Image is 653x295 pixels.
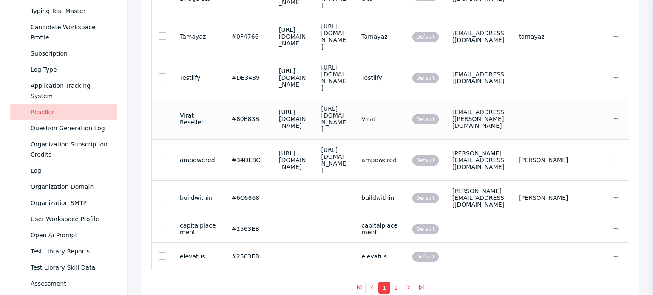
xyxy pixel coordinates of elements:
a: Candidate Workspace Profile [10,19,117,45]
section: [URL][DOMAIN_NAME] [279,26,308,47]
section: [PERSON_NAME] [519,194,574,201]
span: Default [412,193,439,203]
section: Virat Reseller [180,112,218,126]
section: Tamayaz [361,33,398,40]
div: Test Library Skill Data [31,262,110,273]
a: Question Generation Log [10,120,117,136]
div: Question Generation Log [31,123,110,133]
section: Testlify [361,74,398,81]
section: ampowered [180,157,218,163]
a: Test Library Skill Data [10,259,117,275]
div: Subscription [31,48,110,59]
a: Log [10,163,117,179]
section: [URL][DOMAIN_NAME] [321,105,348,132]
div: Assessment [31,278,110,289]
section: buildwithin [180,194,218,201]
section: Testlify [180,74,218,81]
div: Organization SMTP [31,198,110,208]
section: capitalplacement [180,222,218,236]
section: #DE3439 [231,74,265,81]
section: [PERSON_NAME][EMAIL_ADDRESS][DOMAIN_NAME] [452,188,505,208]
section: #2563EB [231,225,265,232]
section: Tamayaz [180,33,218,40]
button: 1 [378,282,390,294]
a: Assessment [10,275,117,292]
section: [URL][DOMAIN_NAME] [321,23,348,50]
section: Virat [361,115,398,122]
span: Default [412,73,439,83]
div: Test Library Reports [31,246,110,256]
section: [URL][DOMAIN_NAME] [279,67,308,88]
div: Organization Domain [31,182,110,192]
button: 2 [390,282,402,294]
div: Application Tracking System [31,81,110,101]
section: [URL][DOMAIN_NAME] [321,64,348,91]
section: #80E83B [231,115,265,122]
a: Organization Subscription Credits [10,136,117,163]
span: Default [412,32,439,42]
a: Application Tracking System [10,78,117,104]
section: #2563EB [231,253,265,260]
div: Typing Test Master [31,6,110,16]
div: Log [31,166,110,176]
section: elevatus [180,253,218,260]
section: elevatus [361,253,398,260]
section: [PERSON_NAME] [519,157,574,163]
section: #0F4766 [231,33,265,40]
a: Open Ai Prompt [10,227,117,243]
section: ampowered [361,157,398,163]
a: Subscription [10,45,117,62]
section: tamayaz [519,33,574,40]
a: Log Type [10,62,117,78]
section: [URL][DOMAIN_NAME] [279,109,308,129]
div: Organization Subscription Credits [31,139,110,160]
a: Typing Test Master [10,3,117,19]
div: Log Type [31,65,110,75]
a: Test Library Reports [10,243,117,259]
a: User Workspace Profile [10,211,117,227]
section: #6C6868 [231,194,265,201]
section: capitalplacement [361,222,398,236]
div: Reseller [31,107,110,117]
a: Reseller [10,104,117,120]
section: [PERSON_NAME][EMAIL_ADDRESS][DOMAIN_NAME] [452,150,505,170]
span: Default [412,224,439,234]
span: Default [412,155,439,166]
section: [EMAIL_ADDRESS][PERSON_NAME][DOMAIN_NAME] [452,109,505,129]
div: Open Ai Prompt [31,230,110,240]
a: Organization Domain [10,179,117,195]
section: [EMAIL_ADDRESS][DOMAIN_NAME] [452,30,505,43]
a: Organization SMTP [10,195,117,211]
section: #34DE8C [231,157,265,163]
section: buildwithin [361,194,398,201]
span: Default [412,252,439,262]
section: [URL][DOMAIN_NAME] [279,150,308,170]
section: [EMAIL_ADDRESS][DOMAIN_NAME] [452,71,505,84]
div: Candidate Workspace Profile [31,22,110,42]
span: Default [412,114,439,124]
section: [URL][DOMAIN_NAME] [321,146,348,174]
div: User Workspace Profile [31,214,110,224]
